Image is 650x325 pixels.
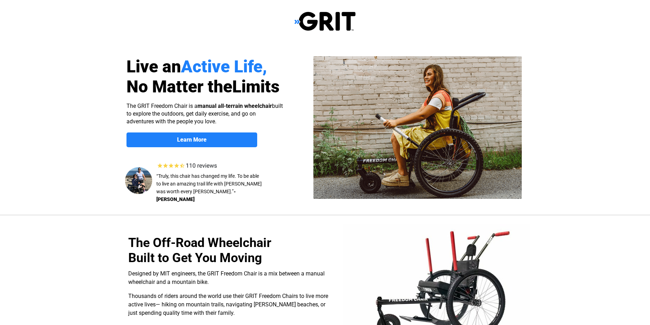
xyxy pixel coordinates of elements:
span: Designed by MIT engineers, the GRIT Freedom Chair is a mix between a manual wheelchair and a moun... [128,270,325,285]
span: Limits [232,77,280,97]
span: “Truly, this chair has changed my life. To be able to live an amazing trail life with [PERSON_NAM... [156,173,262,194]
span: Thousands of riders around the world use their GRIT Freedom Chairs to live more active lives— hik... [128,293,328,316]
span: Active Life, [181,57,267,77]
span: The Off-Road Wheelchair Built to Get You Moving [128,235,271,265]
span: The GRIT Freedom Chair is a built to explore the outdoors, get daily exercise, and go on adventur... [126,103,283,125]
span: No Matter the [126,77,232,97]
strong: manual all-terrain wheelchair [197,103,272,109]
strong: Learn More [177,136,207,143]
a: Learn More [126,132,257,147]
span: Live an [126,57,181,77]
